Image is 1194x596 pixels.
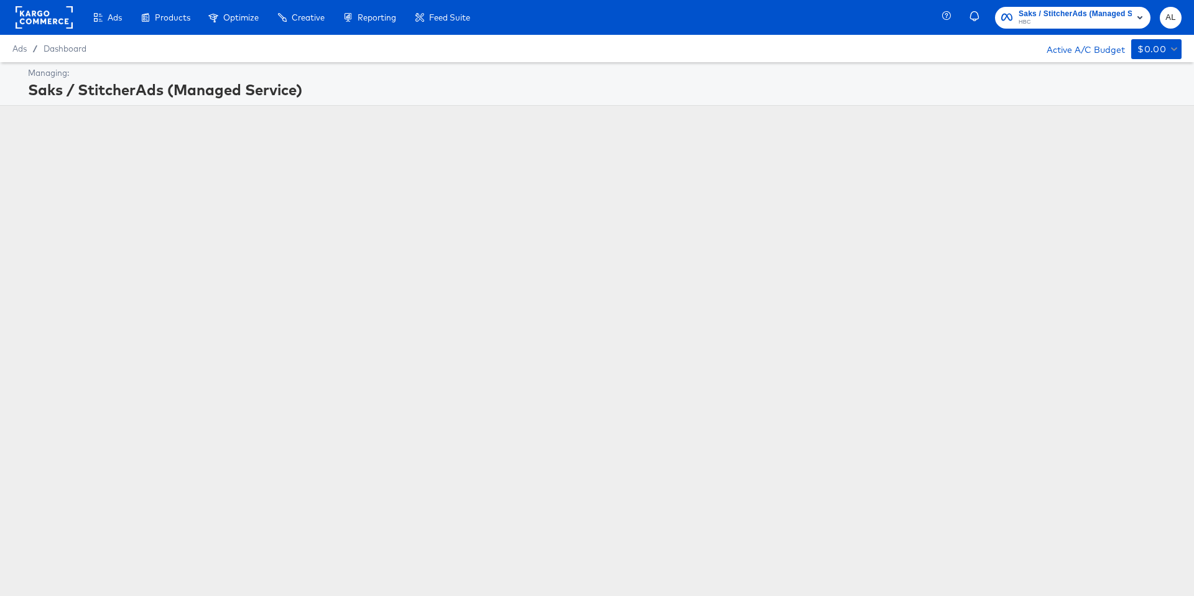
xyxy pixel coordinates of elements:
[12,44,27,54] span: Ads
[28,79,1178,100] div: Saks / StitcherAds (Managed Service)
[995,7,1150,29] button: Saks / StitcherAds (Managed Service)HBC
[28,67,1178,79] div: Managing:
[1034,39,1125,58] div: Active A/C Budget
[1137,42,1166,57] div: $0.00
[27,44,44,54] span: /
[358,12,396,22] span: Reporting
[44,44,86,54] a: Dashboard
[1160,7,1182,29] button: AL
[1165,11,1177,25] span: AL
[1019,7,1132,21] span: Saks / StitcherAds (Managed Service)
[1131,39,1182,59] button: $0.00
[155,12,190,22] span: Products
[429,12,470,22] span: Feed Suite
[1019,17,1132,27] span: HBC
[292,12,325,22] span: Creative
[223,12,259,22] span: Optimize
[108,12,122,22] span: Ads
